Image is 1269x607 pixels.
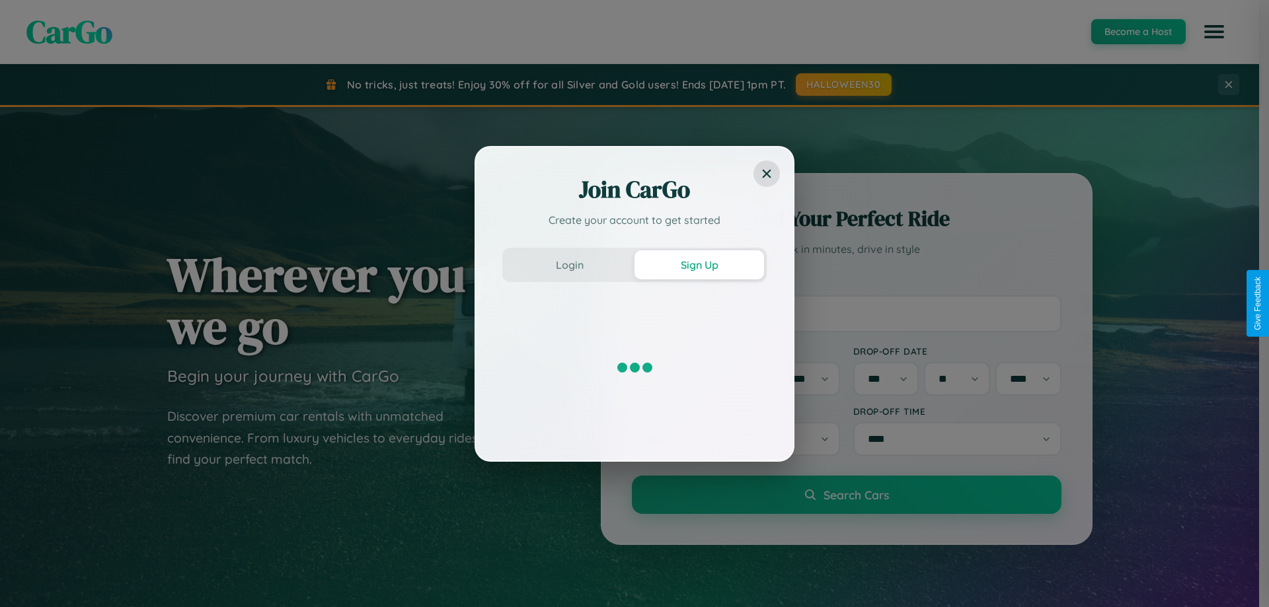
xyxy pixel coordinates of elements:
iframe: Intercom live chat [13,562,45,594]
p: Create your account to get started [502,212,767,228]
div: Give Feedback [1253,277,1262,330]
button: Sign Up [634,250,764,279]
button: Login [505,250,634,279]
h2: Join CarGo [502,174,767,205]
